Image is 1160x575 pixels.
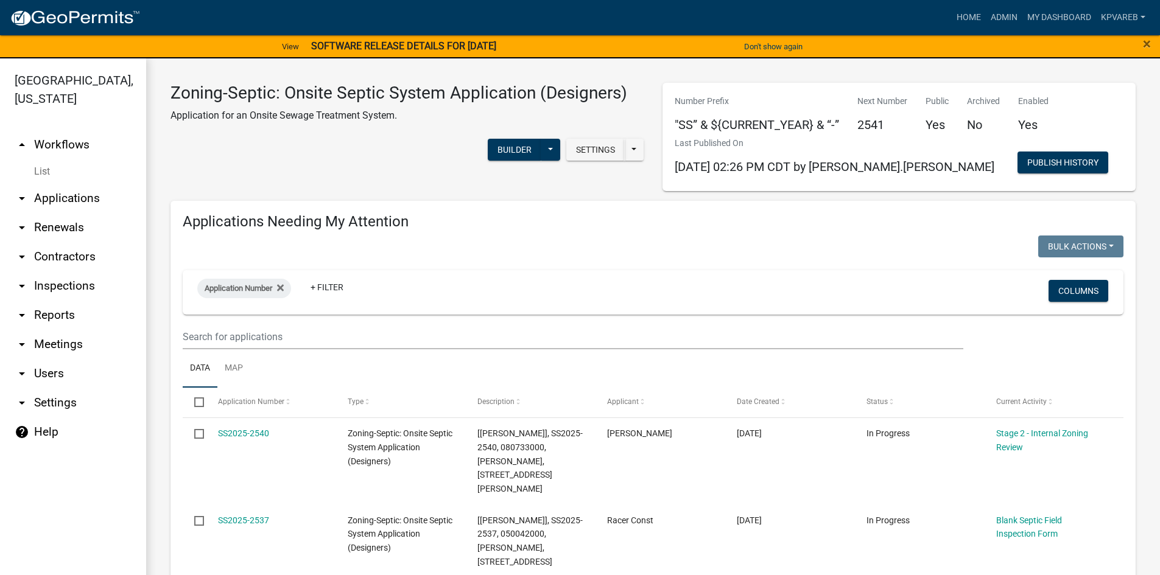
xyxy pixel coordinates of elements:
a: SS2025-2540 [218,428,269,438]
h5: No [967,117,1000,132]
i: arrow_drop_down [15,249,29,264]
h5: 2541 [857,117,907,132]
a: kpvareb [1096,6,1150,29]
a: Home [952,6,986,29]
datatable-header-cell: Date Created [725,388,855,417]
p: Archived [967,95,1000,108]
span: Zoning-Septic: Onsite Septic System Application (Designers) [348,515,452,553]
datatable-header-cell: Type [336,388,465,417]
a: Stage 2 - Internal Zoning Review [996,428,1088,452]
span: Description [477,397,515,406]
wm-modal-confirm: Workflow Publish History [1018,158,1108,168]
i: arrow_drop_down [15,366,29,381]
datatable-header-cell: Application Number [206,388,336,417]
datatable-header-cell: Current Activity [985,388,1114,417]
a: My Dashboard [1022,6,1096,29]
a: Data [183,349,217,388]
strong: SOFTWARE RELEASE DETAILS FOR [DATE] [311,40,496,52]
button: Columns [1049,280,1108,302]
span: Application Number [205,284,272,293]
datatable-header-cell: Description [466,388,596,417]
p: Number Prefix [675,95,839,108]
i: arrow_drop_down [15,308,29,322]
span: In Progress [866,428,910,438]
i: arrow_drop_down [15,337,29,352]
i: arrow_drop_down [15,396,29,410]
span: darryl bergstrom [607,428,672,438]
span: [Jeff Rusness], SS2025-2537, 050042000, EDITH SMITH, 48799 CO HWY 26 [477,515,583,566]
i: help [15,425,29,439]
a: Admin [986,6,1022,29]
h4: Applications Needing My Attention [183,213,1123,231]
span: In Progress [866,515,910,525]
button: Publish History [1018,152,1108,173]
span: Applicant [607,397,639,406]
a: + Filter [301,276,353,298]
h3: Zoning-Septic: Onsite Septic System Application (Designers) [170,83,627,103]
button: Close [1143,37,1151,51]
p: Next Number [857,95,907,108]
span: Zoning-Septic: Onsite Septic System Application (Designers) [348,428,452,466]
span: Racer Const [607,515,653,525]
input: Search for applications [183,324,963,349]
span: [DATE] 02:26 PM CDT by [PERSON_NAME].[PERSON_NAME] [675,159,994,174]
datatable-header-cell: Applicant [596,388,725,417]
span: Application Number [218,397,284,406]
i: arrow_drop_up [15,138,29,152]
a: Blank Septic Field Inspection Form [996,515,1062,539]
button: Bulk Actions [1038,235,1123,257]
a: SS2025-2537 [218,515,269,525]
i: arrow_drop_down [15,220,29,235]
p: Enabled [1018,95,1049,108]
span: × [1143,35,1151,52]
a: Map [217,349,250,388]
p: Application for an Onsite Sewage Treatment System. [170,108,627,123]
p: Public [926,95,949,108]
h5: Yes [926,117,949,132]
span: Type [348,397,364,406]
h5: Yes [1018,117,1049,132]
span: Date Created [737,397,779,406]
i: arrow_drop_down [15,191,29,206]
p: Last Published On [675,137,994,150]
button: Builder [488,139,541,161]
span: Current Activity [996,397,1047,406]
span: 09/22/2025 [737,515,762,525]
datatable-header-cell: Status [855,388,985,417]
span: [Jeff Rusness], SS2025-2540, 080733000, JANET LEITHEISER, 18755 CUMMINGS RD [477,428,583,493]
button: Settings [566,139,625,161]
span: 09/24/2025 [737,428,762,438]
span: Status [866,397,888,406]
i: arrow_drop_down [15,279,29,293]
a: View [277,37,304,57]
datatable-header-cell: Select [183,388,206,417]
h5: "SS” & ${CURRENT_YEAR} & “-” [675,117,839,132]
button: Don't show again [739,37,807,57]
